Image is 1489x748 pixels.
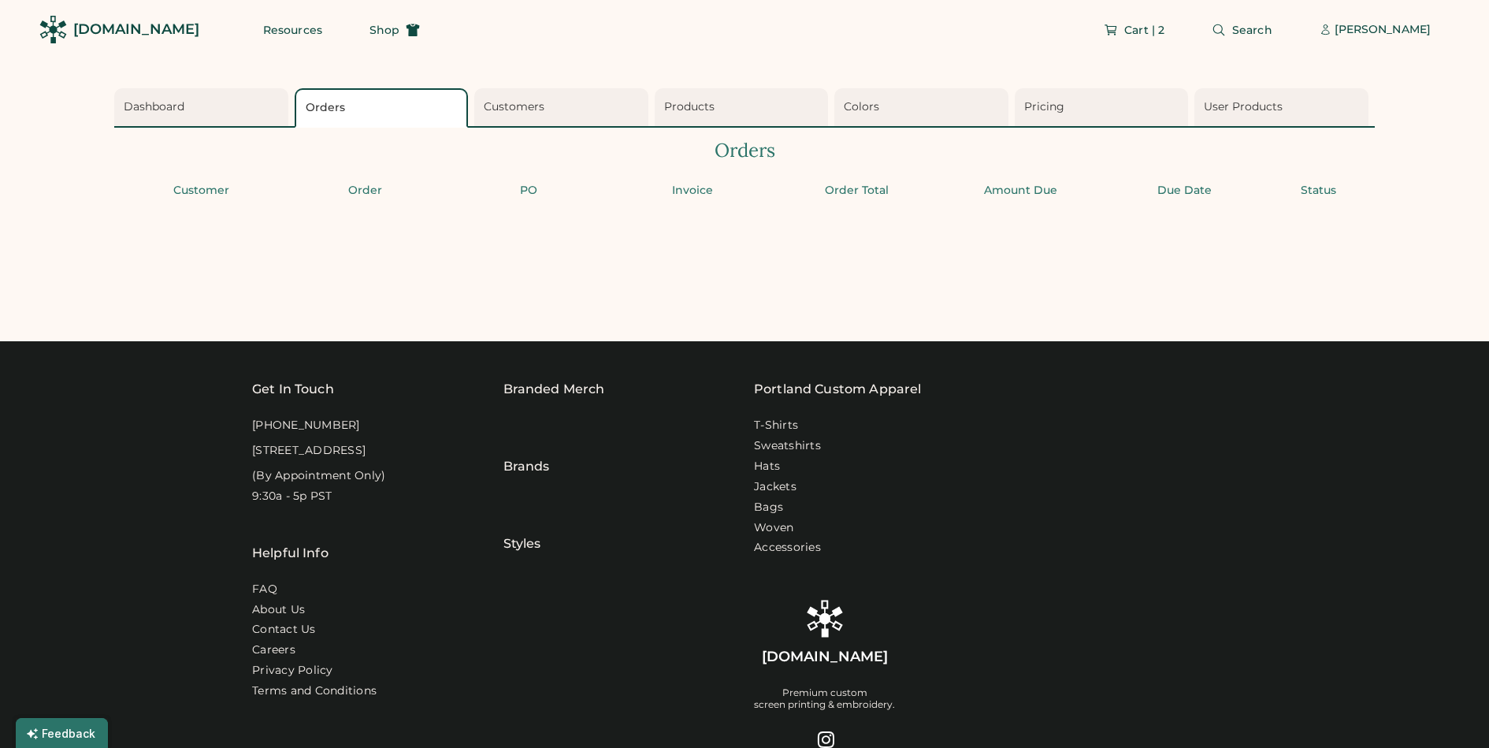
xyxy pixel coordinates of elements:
div: Orders [114,137,1375,164]
div: Due Date [1107,183,1261,199]
span: Cart | 2 [1124,24,1164,35]
span: Search [1232,24,1272,35]
div: Helpful Info [252,544,329,563]
div: Colors [844,99,1004,115]
div: (By Appointment Only) [252,468,385,484]
div: PO [451,183,606,199]
div: Order [288,183,442,199]
div: User Products [1204,99,1364,115]
div: Invoice [615,183,770,199]
div: Get In Touch [252,380,334,399]
img: Rendered Logo - Screens [806,600,844,638]
div: Brands [503,418,550,476]
div: Premium custom screen printing & embroidery. [754,687,895,712]
div: [STREET_ADDRESS] [252,443,366,459]
div: Branded Merch [503,380,605,399]
div: Products [664,99,824,115]
button: Cart | 2 [1085,14,1183,46]
div: [PERSON_NAME] [1335,22,1431,38]
a: Privacy Policy [252,663,333,679]
a: T-Shirts [754,418,798,434]
div: Dashboard [124,99,284,115]
div: Order Total [779,183,934,199]
img: Rendered Logo - Screens [39,16,67,43]
a: Careers [252,642,295,658]
a: Accessories [754,540,821,556]
div: Terms and Conditions [252,683,377,699]
div: Amount Due [943,183,1097,199]
div: [DOMAIN_NAME] [73,20,199,39]
span: Shop [369,24,399,35]
button: Shop [351,14,439,46]
button: Resources [244,14,341,46]
div: [DOMAIN_NAME] [762,647,888,667]
a: Contact Us [252,622,316,638]
a: Bags [754,500,783,515]
a: Portland Custom Apparel [754,380,921,399]
div: Pricing [1024,99,1184,115]
div: Customers [484,99,644,115]
a: FAQ [252,582,277,597]
div: 9:30a - 5p PST [252,489,332,504]
a: Hats [754,459,780,474]
a: Jackets [754,479,796,495]
button: Search [1193,14,1291,46]
div: Styles [503,495,541,553]
div: Customer [124,183,278,199]
a: About Us [252,602,305,618]
a: Sweatshirts [754,438,821,454]
a: Woven [754,520,793,536]
div: [PHONE_NUMBER] [252,418,360,434]
div: Orders [306,100,462,116]
div: Status [1271,183,1365,199]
